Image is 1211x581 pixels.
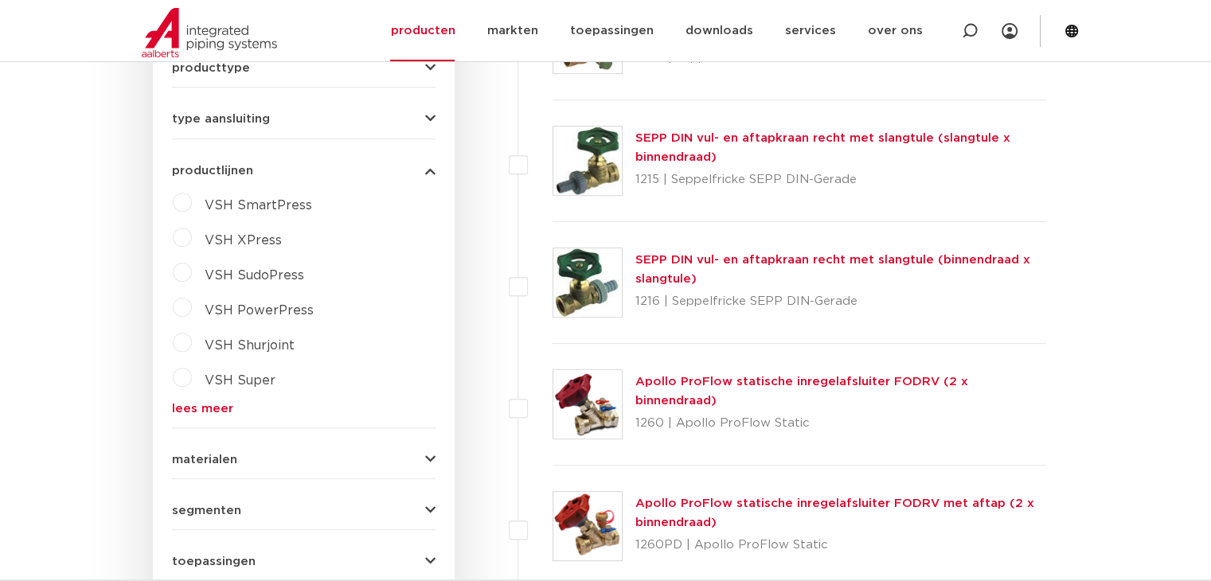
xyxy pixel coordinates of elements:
[553,370,622,439] img: Thumbnail for Apollo ProFlow statische inregelafsluiter FODRV (2 x binnendraad)
[172,62,250,74] span: producttype
[205,374,275,387] span: VSH Super
[172,165,253,177] span: productlijnen
[172,113,270,125] span: type aansluiting
[172,403,436,415] a: lees meer
[635,167,1047,193] p: 1215 | Seppelfricke SEPP DIN-Gerade
[205,234,282,247] span: VSH XPress
[205,199,312,212] span: VSH SmartPress
[172,62,436,74] button: producttype
[172,165,436,177] button: productlijnen
[205,304,314,317] span: VSH PowerPress
[635,289,1047,314] p: 1216 | Seppelfricke SEPP DIN-Gerade
[172,556,436,567] button: toepassingen
[635,411,1047,436] p: 1260 | Apollo ProFlow Static
[172,505,436,517] button: segmenten
[635,376,968,407] a: Apollo ProFlow statische inregelafsluiter FODRV (2 x binnendraad)
[635,254,1030,285] a: SEPP DIN vul- en aftapkraan recht met slangtule (binnendraad x slangtule)
[172,454,237,466] span: materialen
[635,532,1047,558] p: 1260PD | Apollo ProFlow Static
[172,556,256,567] span: toepassingen
[553,127,622,195] img: Thumbnail for SEPP DIN vul- en aftapkraan recht met slangtule (slangtule x binnendraad)
[172,113,436,125] button: type aansluiting
[635,497,1034,528] a: Apollo ProFlow statische inregelafsluiter FODRV met aftap (2 x binnendraad)
[553,492,622,560] img: Thumbnail for Apollo ProFlow statische inregelafsluiter FODRV met aftap (2 x binnendraad)
[205,269,304,282] span: VSH SudoPress
[172,505,241,517] span: segmenten
[172,454,436,466] button: materialen
[553,248,622,317] img: Thumbnail for SEPP DIN vul- en aftapkraan recht met slangtule (binnendraad x slangtule)
[205,339,295,352] span: VSH Shurjoint
[635,132,1010,163] a: SEPP DIN vul- en aftapkraan recht met slangtule (slangtule x binnendraad)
